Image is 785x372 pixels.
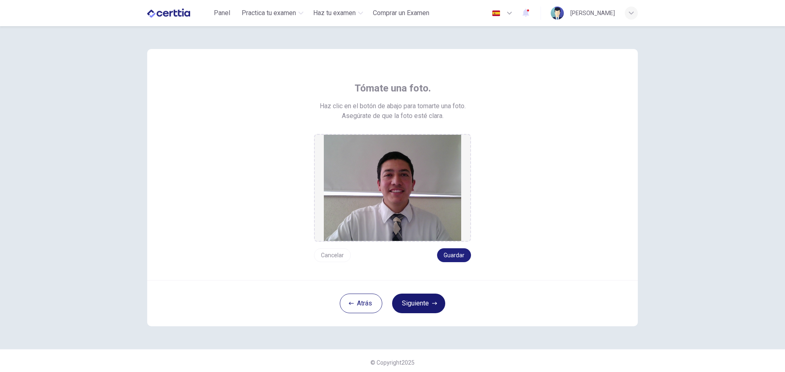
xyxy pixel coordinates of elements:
[147,5,190,21] img: CERTTIA logo
[340,294,382,313] button: Atrás
[392,294,445,313] button: Siguiente
[209,6,235,20] button: Panel
[370,359,415,366] span: © Copyright 2025
[242,8,296,18] span: Practica tu examen
[437,248,471,262] button: Guardar
[342,111,444,121] span: Asegúrate de que la foto esté clara.
[320,101,466,111] span: Haz clic en el botón de abajo para tomarte una foto.
[491,10,501,16] img: es
[570,8,615,18] div: [PERSON_NAME]
[214,8,230,18] span: Panel
[324,135,461,241] img: preview screemshot
[314,248,351,262] button: Cancelar
[370,6,433,20] button: Comprar un Examen
[147,5,209,21] a: CERTTIA logo
[310,6,366,20] button: Haz tu examen
[551,7,564,20] img: Profile picture
[373,8,429,18] span: Comprar un Examen
[238,6,307,20] button: Practica tu examen
[313,8,356,18] span: Haz tu examen
[354,82,431,95] span: Tómate una foto.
